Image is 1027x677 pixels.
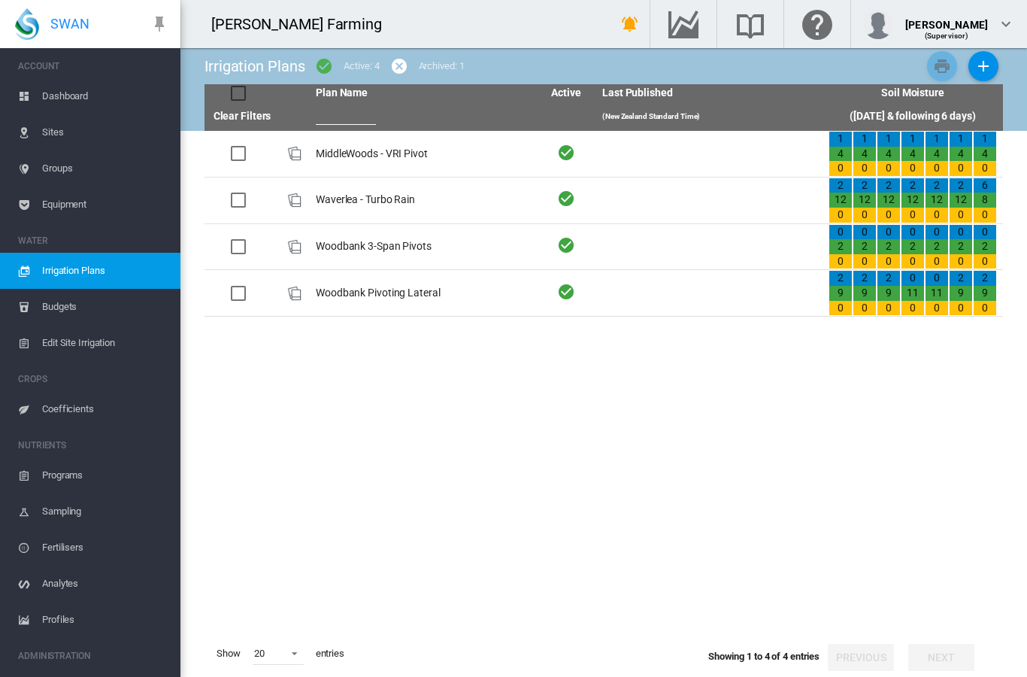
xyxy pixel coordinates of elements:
div: 0 [901,161,924,176]
div: 8 [974,193,996,208]
div: 0 [950,225,972,240]
div: 0 [901,208,924,223]
span: Budgets [42,289,168,325]
div: 0 [901,254,924,269]
th: Last Published [596,84,823,102]
div: 0 [926,161,948,176]
div: 0 [950,208,972,223]
div: 0 [974,208,996,223]
th: Plan Name [310,84,536,102]
div: 1 [877,132,900,147]
div: 12 [877,193,900,208]
div: 12 [950,193,972,208]
div: 2 [877,271,900,286]
img: product-image-placeholder.png [286,284,304,302]
th: Active [536,84,596,102]
div: 0 [829,301,852,316]
div: 11 [926,286,948,301]
img: product-image-placeholder.png [286,144,304,162]
button: Next [908,644,974,671]
div: 2 [926,178,948,193]
div: 0 [829,254,852,269]
div: Active: 4 [344,59,379,73]
div: 0 [926,208,948,223]
span: Showing 1 to 4 of 4 entries [708,651,819,662]
div: 6 [974,178,996,193]
div: Archived: 1 [419,59,465,73]
div: 0 [829,161,852,176]
md-icon: icon-plus [974,57,992,75]
span: Fertilisers [42,530,168,566]
span: ACCOUNT [18,54,168,78]
div: 0 [926,254,948,269]
div: 0 [901,225,924,240]
img: profile.jpg [863,9,893,39]
div: 2 [950,178,972,193]
md-icon: icon-bell-ring [621,15,639,33]
div: 2 [829,239,852,254]
div: 2 [901,239,924,254]
div: 2 [950,271,972,286]
div: 0 [853,301,876,316]
div: 11 [901,286,924,301]
div: 0 [829,208,852,223]
div: 2 [974,271,996,286]
div: 12 [926,193,948,208]
div: 4 [974,147,996,162]
md-icon: icon-cancel [390,57,408,75]
div: 0 [950,254,972,269]
div: 1 [926,132,948,147]
td: 2 12 0 2 12 0 2 12 0 2 12 0 2 12 0 2 12 0 6 8 0 [823,178,1003,223]
span: Dashboard [42,78,168,114]
td: MiddleWoods - VRI Pivot [310,131,536,177]
div: 20 [254,648,265,659]
span: NUTRIENTS [18,433,168,457]
button: Add New Plan [968,51,998,81]
span: ADMINISTRATION [18,644,168,668]
md-icon: Go to the Data Hub [665,15,701,33]
img: product-image-placeholder.png [286,191,304,209]
div: 0 [853,225,876,240]
span: entries [310,641,350,666]
span: SWAN [50,14,89,33]
td: 2 9 0 2 9 0 2 9 0 0 11 0 0 11 0 2 9 0 2 9 0 [823,270,1003,316]
div: Plan Id: 40160 [286,284,304,302]
span: Equipment [42,187,168,223]
button: Previous [828,644,894,671]
div: 0 [877,161,900,176]
div: 9 [877,286,900,301]
div: 0 [901,271,924,286]
button: icon-bell-ring [615,9,645,39]
md-icon: Search the knowledge base [732,15,768,33]
div: 9 [853,286,876,301]
div: 1 [829,132,852,147]
div: 12 [901,193,924,208]
div: Plan Id: 40158 [286,144,304,162]
div: 0 [853,254,876,269]
div: 2 [853,178,876,193]
div: 1 [853,132,876,147]
div: 0 [926,301,948,316]
th: ([DATE] & following 6 days) [823,102,1003,131]
md-icon: icon-pin [150,15,168,33]
span: Irrigation Plans [42,253,168,289]
span: WATER [18,229,168,253]
md-icon: icon-printer [933,57,951,75]
div: 0 [974,254,996,269]
span: Show [211,641,247,666]
div: Irrigation Plans [204,56,304,77]
td: Waverlea - Turbo Rain [310,178,536,223]
div: 0 [877,225,900,240]
div: 9 [974,286,996,301]
md-icon: icon-chevron-down [997,15,1015,33]
div: 0 [877,254,900,269]
td: Woodbank Pivoting Lateral [310,270,536,316]
md-icon: icon-checkbox-marked-circle [315,57,333,75]
div: 12 [829,193,852,208]
div: Plan Id: 40162 [286,238,304,256]
div: 0 [877,208,900,223]
div: 2 [877,239,900,254]
div: 0 [926,225,948,240]
div: 2 [950,239,972,254]
div: 0 [974,301,996,316]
